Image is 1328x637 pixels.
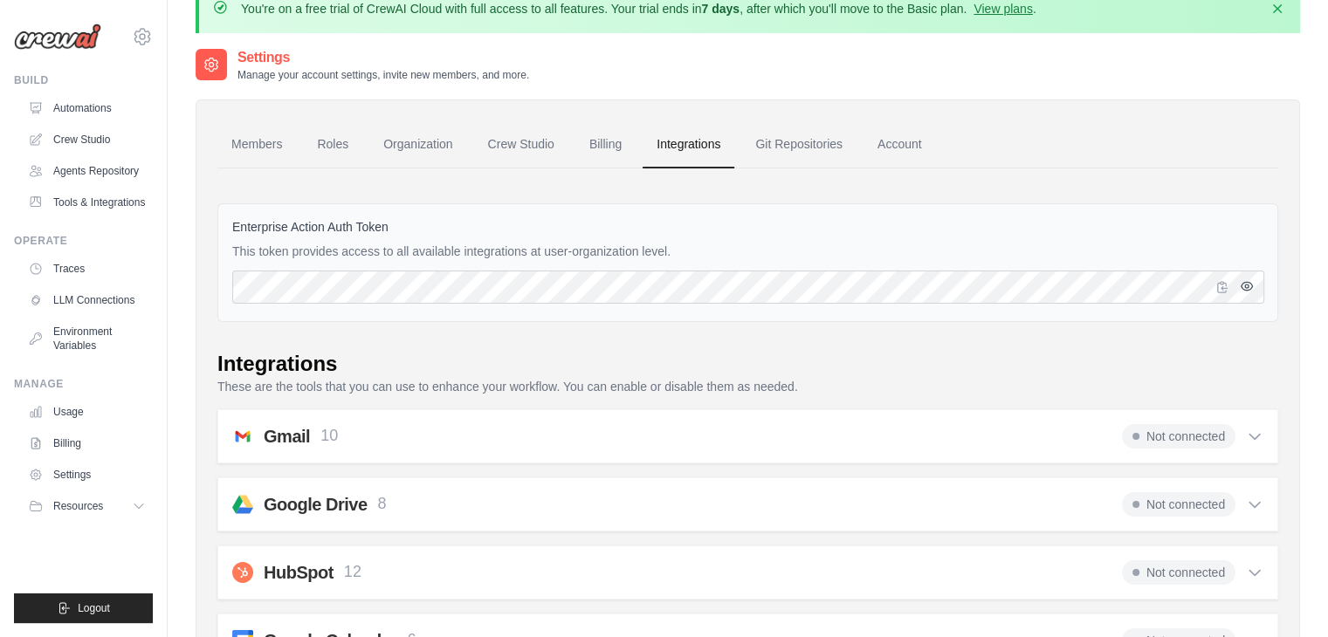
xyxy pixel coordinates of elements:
div: Build [14,73,153,87]
h2: Gmail [264,424,310,449]
label: Enterprise Action Auth Token [232,218,1263,236]
p: 8 [377,492,386,516]
div: Operate [14,234,153,248]
img: svg+xml;base64,PHN2ZyB4bWxucz0iaHR0cDovL3d3dy53My5vcmcvMjAwMC9zdmciIGFyaWEtbGFiZWw9IkdtYWlsIiB2aW... [232,426,253,447]
a: Git Repositories [741,121,857,168]
a: Members [217,121,296,168]
span: Not connected [1122,560,1235,585]
span: Logout [78,601,110,615]
a: Agents Repository [21,157,153,185]
img: svg+xml;base64,PHN2ZyB4bWxucz0iaHR0cDovL3d3dy53My5vcmcvMjAwMC9zdmciIHZpZXdCb3g9IjAgMCAxMDI0IDEwMj... [232,562,253,583]
a: Crew Studio [21,126,153,154]
div: Integrations [217,350,337,378]
a: LLM Connections [21,286,153,314]
a: Tools & Integrations [21,188,153,216]
a: Billing [21,429,153,457]
span: Not connected [1122,492,1235,517]
a: Automations [21,94,153,122]
strong: 7 days [701,2,740,16]
p: This token provides access to all available integrations at user-organization level. [232,243,1263,260]
h2: Settings [237,47,529,68]
a: Integrations [643,121,734,168]
a: Billing [575,121,636,168]
h2: Google Drive [264,492,367,517]
div: Manage [14,377,153,391]
p: Manage your account settings, invite new members, and more. [237,68,529,82]
a: Crew Studio [474,121,568,168]
span: Resources [53,499,103,513]
p: These are the tools that you can use to enhance your workflow. You can enable or disable them as ... [217,378,1278,395]
a: Organization [369,121,466,168]
a: View plans [974,2,1032,16]
button: Logout [14,593,153,623]
span: Not connected [1122,424,1235,449]
h2: HubSpot [264,560,334,585]
a: Roles [303,121,362,168]
a: Usage [21,398,153,426]
a: Account [864,121,936,168]
img: Logo [14,24,101,50]
p: 10 [320,424,338,448]
img: svg+xml;base64,PHN2ZyB4bWxucz0iaHR0cDovL3d3dy53My5vcmcvMjAwMC9zdmciIHZpZXdCb3g9IjAgLTMgNDggNDgiPj... [232,494,253,515]
a: Traces [21,255,153,283]
button: Resources [21,492,153,520]
a: Environment Variables [21,318,153,360]
a: Settings [21,461,153,489]
p: 12 [344,560,361,584]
